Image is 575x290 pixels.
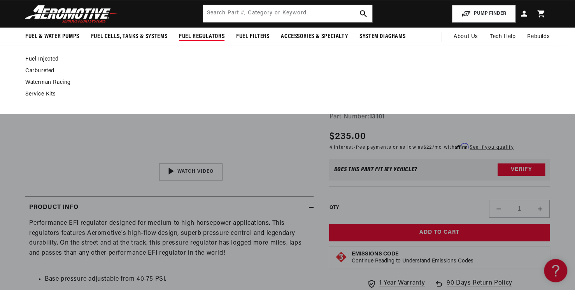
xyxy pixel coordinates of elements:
input: Search by Part Number, Category or Keyword [203,5,372,22]
span: $22 [424,145,432,150]
span: $235.00 [329,130,366,144]
div: Does This part fit My vehicle? [334,167,417,173]
summary: System Diagrams [354,28,411,46]
button: PUMP FINDER [452,5,515,23]
p: 4 interest-free payments or as low as /mo with . [329,144,514,151]
a: Carbureted [25,68,542,75]
summary: Fuel Regulators [173,28,230,46]
a: Waterman Racing [25,79,542,86]
button: Emissions CodeContinue Reading to Understand Emissions Codes [351,251,473,265]
div: Part Number: [329,112,550,122]
span: Fuel Filters [236,33,269,41]
h2: Product Info [29,203,78,213]
a: Service Kits [25,91,542,98]
a: Fuel Injected [25,56,542,63]
span: 1 Year Warranty [379,278,425,288]
a: 1 Year Warranty [367,278,425,288]
span: Accessories & Specialty [281,33,348,41]
a: See if you qualify - Learn more about Affirm Financing (opens in modal) [470,145,514,150]
img: Aeromotive [23,5,120,23]
summary: Fuel & Water Pumps [19,28,85,46]
summary: Product Info [25,196,314,219]
img: Emissions code [335,251,347,263]
span: About Us [454,34,478,40]
strong: 13101 [370,113,385,120]
summary: Fuel Cells, Tanks & Systems [85,28,173,46]
button: Add to Cart [329,224,550,241]
p: Continue Reading to Understand Emissions Codes [351,258,473,265]
summary: Rebuilds [521,28,556,46]
span: Fuel & Water Pumps [25,33,79,41]
span: Tech Help [490,33,515,41]
span: Fuel Regulators [179,33,224,41]
span: System Diagrams [359,33,405,41]
button: search button [355,5,372,22]
summary: Fuel Filters [230,28,275,46]
a: About Us [448,28,484,46]
span: Rebuilds [527,33,550,41]
button: Verify [498,163,545,176]
strong: Emissions Code [351,251,398,257]
summary: Tech Help [484,28,521,46]
summary: Accessories & Specialty [275,28,354,46]
li: Base pressure adjustable from 40-75 PSI. [45,274,310,285]
span: Fuel Cells, Tanks & Systems [91,33,167,41]
label: QTY [329,204,339,211]
span: Affirm [455,143,468,149]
